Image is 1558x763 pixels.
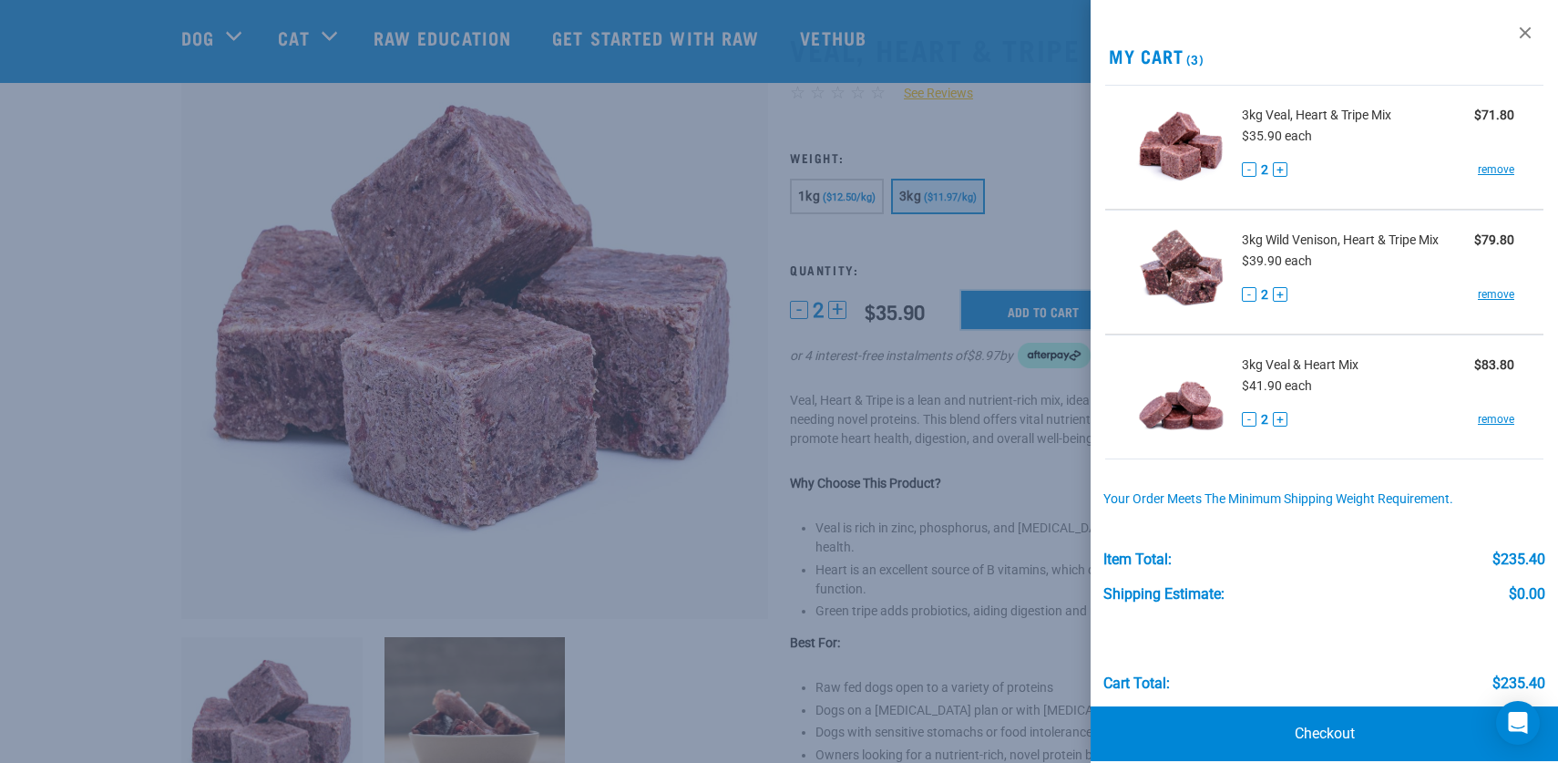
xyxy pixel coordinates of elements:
[1134,350,1228,444] img: Veal & Heart Mix
[1103,552,1172,568] div: Item Total:
[1474,357,1514,372] strong: $83.80
[1261,285,1268,304] span: 2
[1273,287,1287,302] button: +
[1242,231,1439,250] span: 3kg Wild Venison, Heart & Tripe Mix
[1242,378,1312,393] span: $41.90 each
[1273,412,1287,427] button: +
[1261,410,1268,429] span: 2
[1242,162,1256,177] button: -
[1134,225,1228,319] img: Wild Venison, Heart & Tripe Mix
[1134,100,1228,194] img: Veal, Heart & Tripe Mix
[1478,161,1514,178] a: remove
[1492,552,1545,568] div: $235.40
[1242,253,1312,268] span: $39.90 each
[1242,287,1256,302] button: -
[1509,586,1545,603] div: $0.00
[1184,56,1204,62] span: (3)
[1474,108,1514,122] strong: $71.80
[1091,706,1558,761] a: Checkout
[1242,356,1358,375] span: 3kg Veal & Heart Mix
[1478,411,1514,428] a: remove
[1091,46,1558,67] h2: My Cart
[1242,412,1256,427] button: -
[1492,675,1545,692] div: $235.40
[1103,492,1546,507] div: Your order meets the minimum shipping weight requirement.
[1242,106,1391,125] span: 3kg Veal, Heart & Tripe Mix
[1478,286,1514,303] a: remove
[1103,586,1225,603] div: Shipping Estimate:
[1261,160,1268,180] span: 2
[1242,129,1312,143] span: $35.90 each
[1496,701,1540,745] div: Open Intercom Messenger
[1103,675,1170,692] div: Cart total:
[1474,232,1514,247] strong: $79.80
[1273,162,1287,177] button: +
